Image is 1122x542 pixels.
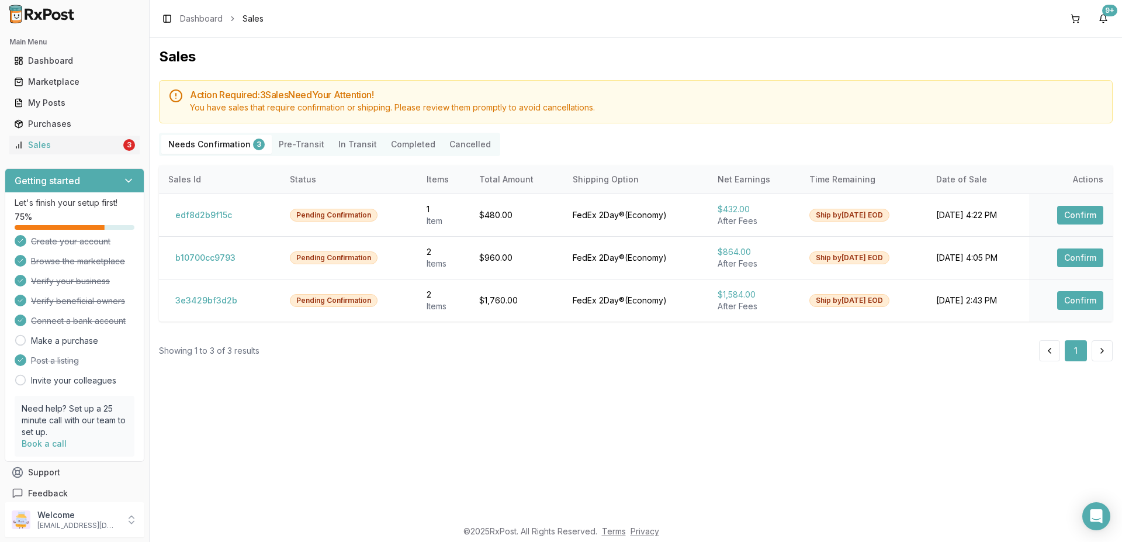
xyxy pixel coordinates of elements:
th: Sales Id [159,165,280,194]
img: User avatar [12,510,30,529]
p: Let's finish your setup first! [15,197,134,209]
div: [DATE] 4:05 PM [936,252,1020,264]
a: Dashboard [180,13,223,25]
div: Sales [14,139,121,151]
div: Open Intercom Messenger [1082,502,1110,530]
th: Actions [1029,165,1113,194]
div: FedEx 2Day® ( Economy ) [573,209,699,221]
a: Book a call [22,439,67,448]
div: Purchases [14,118,135,130]
div: FedEx 2Day® ( Economy ) [573,295,699,306]
button: Confirm [1057,206,1103,225]
span: Verify your business [31,275,110,287]
div: Ship by [DATE] EOD [809,251,889,264]
a: Terms [602,526,626,536]
div: 3 [253,139,265,150]
h5: Action Required: 3 Sale s Need Your Attention! [190,90,1103,99]
button: Needs Confirmation [161,135,272,154]
a: Dashboard [9,50,140,71]
button: Sales3 [5,136,144,154]
div: Ship by [DATE] EOD [809,294,889,307]
div: Pending Confirmation [290,251,378,264]
div: $432.00 [718,203,791,215]
button: Purchases [5,115,144,133]
span: Connect a bank account [31,315,126,327]
div: After Fees [718,301,791,312]
div: My Posts [14,97,135,109]
button: Feedback [5,483,144,504]
h1: Sales [159,47,1113,66]
button: b10700cc9793 [168,248,243,267]
th: Time Remaining [800,165,927,194]
div: 3 [123,139,135,151]
a: Privacy [631,526,659,536]
p: Welcome [37,509,119,521]
th: Date of Sale [927,165,1030,194]
span: Verify beneficial owners [31,295,125,307]
div: FedEx 2Day® ( Economy ) [573,252,699,264]
button: In Transit [331,135,384,154]
span: Post a listing [31,355,79,367]
div: [DATE] 4:22 PM [936,209,1020,221]
h2: Main Menu [9,37,140,47]
button: 3e3429bf3d2b [168,291,244,310]
button: My Posts [5,94,144,112]
span: Create your account [31,236,110,247]
th: Net Earnings [708,165,800,194]
a: Marketplace [9,71,140,92]
div: 2 [427,246,460,258]
div: Ship by [DATE] EOD [809,209,889,222]
span: 75 % [15,211,32,223]
button: Dashboard [5,51,144,70]
button: 9+ [1094,9,1113,28]
div: $1,760.00 [479,295,555,306]
a: Purchases [9,113,140,134]
a: My Posts [9,92,140,113]
div: After Fees [718,215,791,227]
img: RxPost Logo [5,5,79,23]
div: $864.00 [718,246,791,258]
p: [EMAIL_ADDRESS][DOMAIN_NAME] [37,521,119,530]
button: Pre-Transit [272,135,331,154]
span: Browse the marketplace [31,256,125,267]
div: Item s [427,301,460,312]
div: You have sales that require confirmation or shipping. Please review them promptly to avoid cancel... [190,102,1103,113]
div: 2 [427,289,460,301]
button: Marketplace [5,73,144,91]
div: $480.00 [479,209,555,221]
a: Invite your colleagues [31,375,116,386]
button: Confirm [1057,248,1103,267]
div: Item s [427,258,460,270]
th: Items [417,165,470,194]
div: $960.00 [479,252,555,264]
button: 1 [1065,340,1087,361]
div: Dashboard [14,55,135,67]
div: [DATE] 2:43 PM [936,295,1020,306]
span: Feedback [28,488,68,499]
h3: Getting started [15,174,80,188]
th: Total Amount [470,165,564,194]
button: edf8d2b9f15c [168,206,239,225]
button: Confirm [1057,291,1103,310]
button: Completed [384,135,442,154]
div: After Fees [718,258,791,270]
div: Pending Confirmation [290,209,378,222]
div: Pending Confirmation [290,294,378,307]
div: 9+ [1102,5,1117,16]
th: Shipping Option [563,165,708,194]
a: Make a purchase [31,335,98,347]
div: Item [427,215,460,227]
p: Need help? Set up a 25 minute call with our team to set up. [22,403,127,438]
nav: breadcrumb [180,13,264,25]
th: Status [280,165,417,194]
button: Cancelled [442,135,498,154]
span: Sales [243,13,264,25]
button: Support [5,462,144,483]
div: Showing 1 to 3 of 3 results [159,345,259,357]
a: Sales3 [9,134,140,156]
div: Marketplace [14,76,135,88]
div: $1,584.00 [718,289,791,301]
div: 1 [427,203,460,215]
